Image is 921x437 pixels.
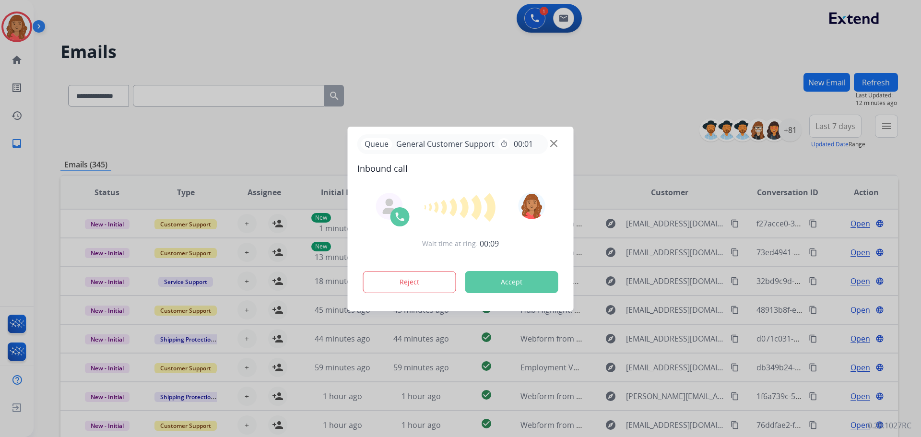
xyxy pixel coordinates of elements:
[868,420,911,431] p: 0.20.1027RC
[394,211,406,223] img: call-icon
[514,138,533,150] span: 00:01
[422,239,478,248] span: Wait time at ring:
[518,192,545,219] img: avatar
[465,271,558,293] button: Accept
[357,162,564,175] span: Inbound call
[363,271,456,293] button: Reject
[500,140,508,148] mat-icon: timer
[392,138,498,150] span: General Customer Support
[480,238,499,249] span: 00:09
[361,138,392,150] p: Queue
[550,140,557,147] img: close-button
[382,199,397,214] img: agent-avatar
